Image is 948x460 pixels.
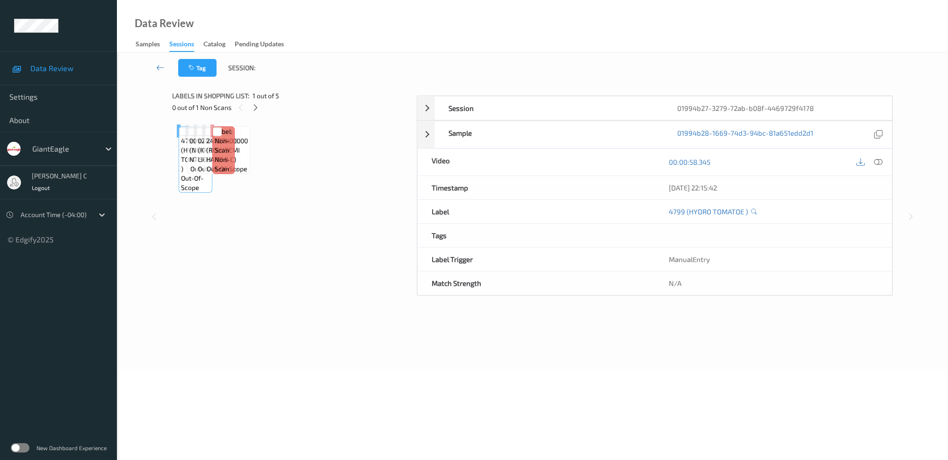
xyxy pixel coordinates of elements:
[181,127,210,174] span: Label: 4799 (HYDRO TOMATOE )
[655,248,892,271] div: ManualEntry
[235,39,284,51] div: Pending Updates
[434,96,663,120] div: Session
[172,91,249,101] span: Labels in shopping list:
[418,176,655,199] div: Timestamp
[418,224,655,247] div: Tags
[169,38,203,52] a: Sessions
[178,59,217,77] button: Tag
[207,164,247,174] span: out-of-scope
[677,128,813,141] a: 01994b28-1669-74d3-94bc-81a651edd2d1
[172,102,410,113] div: 0 out of 1 Non Scans
[235,38,293,51] a: Pending Updates
[135,19,194,28] div: Data Review
[669,157,710,167] a: 00:00:58.345
[669,183,878,192] div: [DATE] 22:15:42
[418,248,655,271] div: Label Trigger
[418,200,655,223] div: Label
[215,155,232,174] span: non-scan
[253,91,279,101] span: 1 out of 5
[203,39,225,51] div: Catalog
[655,271,892,295] div: N/A
[136,39,160,51] div: Samples
[203,38,235,51] a: Catalog
[190,164,231,174] span: out-of-scope
[434,121,663,148] div: Sample
[669,207,748,216] a: 4799 (HYDRO TOMATOE )
[206,127,248,164] span: Label: 24787400000 (ROLL SEMI HARD 8 C)
[198,127,239,164] span: Label: 02100000028 (KR SOFT LIGHT PHIL)
[136,38,169,51] a: Samples
[215,127,232,155] span: Label: Non-Scan
[189,127,232,164] span: Label: 00980089500 (NUTLA CHOC NT SP )
[417,96,892,120] div: Session01994b27-3279-72ab-b08f-4469729f4178
[418,149,655,175] div: Video
[198,164,239,174] span: out-of-scope
[418,271,655,295] div: Match Strength
[663,96,892,120] div: 01994b27-3279-72ab-b08f-4469729f4178
[169,39,194,52] div: Sessions
[417,121,892,148] div: Sample01994b28-1669-74d3-94bc-81a651edd2d1
[228,63,255,73] span: Session:
[181,174,210,192] span: out-of-scope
